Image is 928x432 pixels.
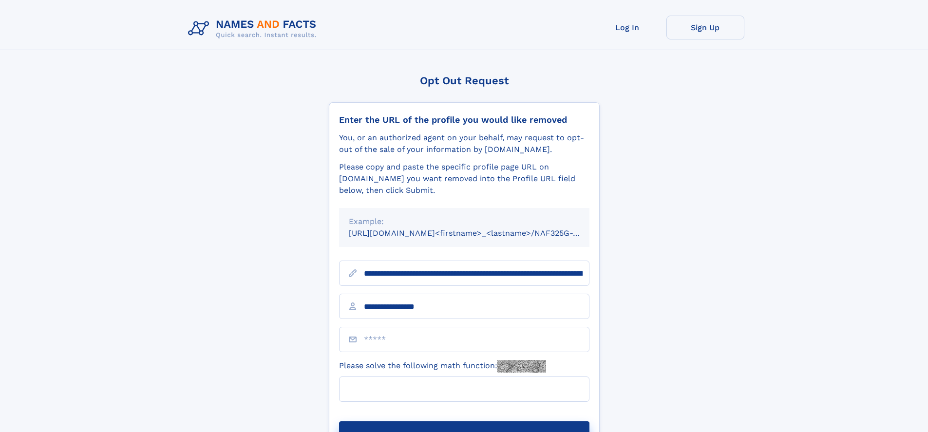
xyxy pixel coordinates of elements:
small: [URL][DOMAIN_NAME]<firstname>_<lastname>/NAF325G-xxxxxxxx [349,228,608,238]
img: Logo Names and Facts [184,16,324,42]
div: Example: [349,216,580,227]
a: Log In [588,16,666,39]
div: You, or an authorized agent on your behalf, may request to opt-out of the sale of your informatio... [339,132,589,155]
div: Opt Out Request [329,75,600,87]
label: Please solve the following math function: [339,360,546,373]
a: Sign Up [666,16,744,39]
div: Enter the URL of the profile you would like removed [339,114,589,125]
div: Please copy and paste the specific profile page URL on [DOMAIN_NAME] you want removed into the Pr... [339,161,589,196]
